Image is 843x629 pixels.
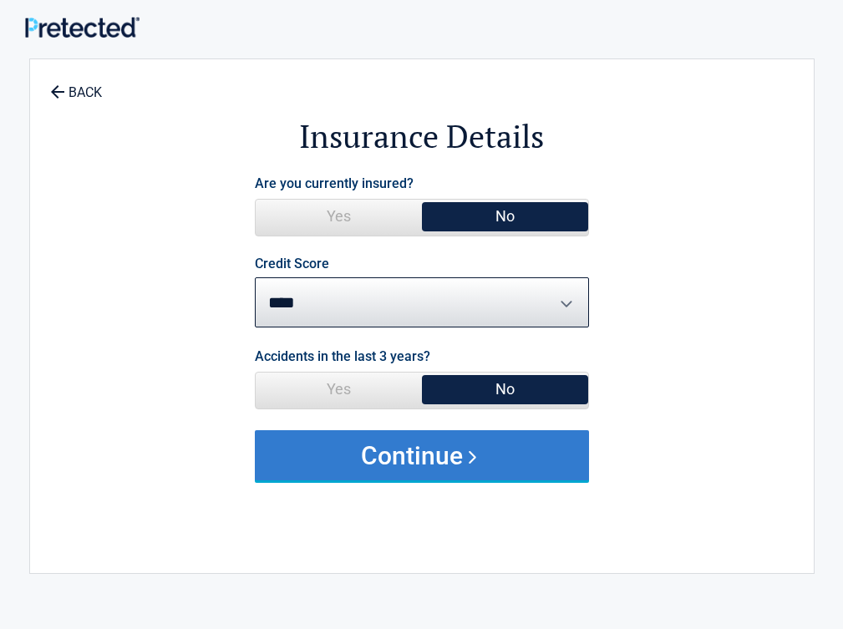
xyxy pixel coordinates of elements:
span: No [422,373,588,406]
button: Continue [255,430,589,480]
label: Accidents in the last 3 years? [255,345,430,368]
span: Yes [256,373,422,406]
h2: Insurance Details [122,115,722,158]
span: No [422,200,588,233]
span: Yes [256,200,422,233]
img: Main Logo [25,17,140,38]
label: Credit Score [255,257,329,271]
label: Are you currently insured? [255,172,414,195]
a: BACK [47,70,105,99]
